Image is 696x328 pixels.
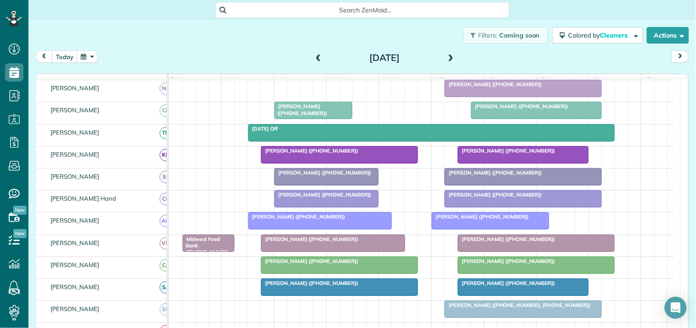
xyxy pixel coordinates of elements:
[642,76,658,83] span: 4pm
[160,104,172,117] span: CM
[261,148,359,154] span: [PERSON_NAME] ([PHONE_NUMBER])
[444,191,542,198] span: [PERSON_NAME] ([PHONE_NUMBER])
[484,76,500,83] span: 1pm
[537,76,553,83] span: 2pm
[49,305,101,312] span: [PERSON_NAME]
[49,283,101,290] span: [PERSON_NAME]
[261,236,359,242] span: [PERSON_NAME] ([PHONE_NUMBER])
[49,195,118,202] span: [PERSON_NAME] Hand
[49,217,101,224] span: [PERSON_NAME]
[432,76,451,83] span: 12pm
[600,31,629,39] span: Cleaners
[49,261,101,268] span: [PERSON_NAME]
[248,213,346,220] span: [PERSON_NAME] ([PHONE_NUMBER])
[160,149,172,161] span: KD
[379,76,400,83] span: 11am
[49,239,101,246] span: [PERSON_NAME]
[552,27,643,44] button: Colored byCleaners
[35,50,53,63] button: prev
[182,236,228,262] span: Midwest Food Bank ([PHONE_NUMBER])
[49,129,101,136] span: [PERSON_NAME]
[457,148,556,154] span: [PERSON_NAME] ([PHONE_NUMBER])
[160,127,172,139] span: TM
[222,76,239,83] span: 8am
[160,215,172,227] span: AM
[274,169,372,176] span: [PERSON_NAME] ([PHONE_NUMBER])
[248,126,278,132] span: [DATE] Off
[327,53,442,63] h2: [DATE]
[471,103,569,109] span: [PERSON_NAME] ([PHONE_NUMBER])
[589,76,605,83] span: 3pm
[13,229,27,238] span: New
[457,258,556,264] span: [PERSON_NAME] ([PHONE_NUMBER])
[160,82,172,95] span: ND
[431,213,529,220] span: [PERSON_NAME] ([PHONE_NUMBER])
[568,31,631,39] span: Colored by
[169,76,186,83] span: 7am
[160,171,172,183] span: SC
[49,151,101,158] span: [PERSON_NAME]
[444,81,542,87] span: [PERSON_NAME] ([PHONE_NUMBER])
[160,193,172,205] span: CH
[49,84,101,92] span: [PERSON_NAME]
[160,237,172,250] span: VM
[479,31,498,39] span: Filters:
[665,297,687,319] div: Open Intercom Messenger
[444,169,542,176] span: [PERSON_NAME] ([PHONE_NUMBER])
[261,280,359,286] span: [PERSON_NAME] ([PHONE_NUMBER])
[274,76,291,83] span: 9am
[52,50,78,63] button: today
[672,50,689,63] button: next
[647,27,689,44] button: Actions
[13,206,27,215] span: New
[327,76,347,83] span: 10am
[49,106,101,114] span: [PERSON_NAME]
[160,259,172,272] span: CA
[274,191,372,198] span: [PERSON_NAME] ([PHONE_NUMBER])
[160,281,172,294] span: SA
[457,236,556,242] span: [PERSON_NAME] ([PHONE_NUMBER])
[444,302,591,308] span: [PERSON_NAME] ([PHONE_NUMBER], [PHONE_NUMBER])
[274,103,328,116] span: [PERSON_NAME] ([PHONE_NUMBER])
[49,173,101,180] span: [PERSON_NAME]
[261,258,359,264] span: [PERSON_NAME] ([PHONE_NUMBER])
[499,31,540,39] span: Coming soon
[457,280,556,286] span: [PERSON_NAME] ([PHONE_NUMBER])
[160,303,172,316] span: SM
